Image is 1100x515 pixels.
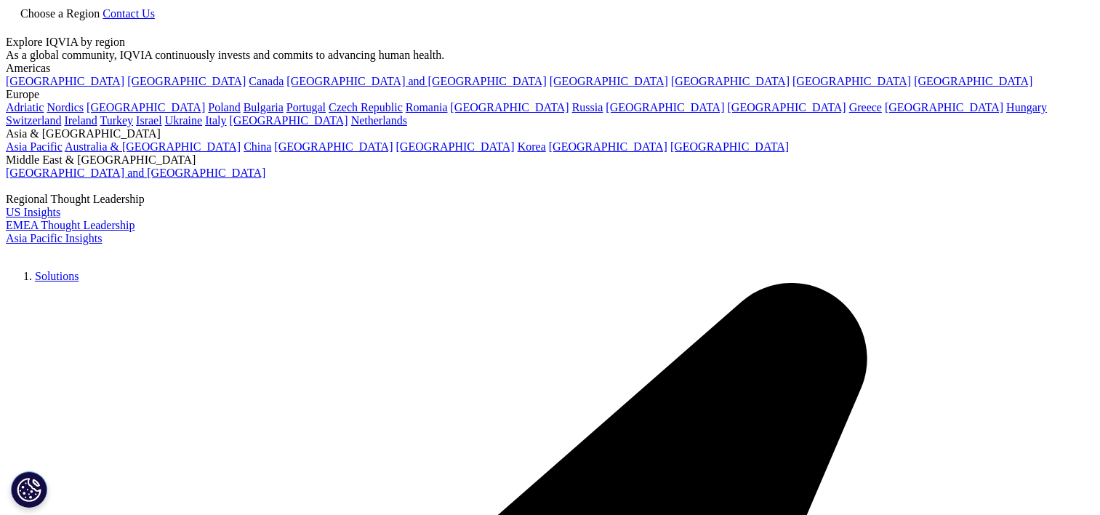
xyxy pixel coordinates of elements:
a: Romania [406,101,448,113]
a: [GEOGRAPHIC_DATA] [87,101,205,113]
a: Israel [136,114,162,127]
a: [GEOGRAPHIC_DATA] [728,101,846,113]
a: [GEOGRAPHIC_DATA] [6,75,124,87]
a: [GEOGRAPHIC_DATA] [451,101,569,113]
a: [GEOGRAPHIC_DATA] [549,140,667,153]
a: Netherlands [351,114,407,127]
a: [GEOGRAPHIC_DATA] [396,140,515,153]
div: Americas [6,62,1094,75]
a: [GEOGRAPHIC_DATA] [671,75,790,87]
a: [GEOGRAPHIC_DATA] and [GEOGRAPHIC_DATA] [6,167,265,179]
a: Contact Us [103,7,155,20]
a: Italy [205,114,226,127]
a: [GEOGRAPHIC_DATA] [914,75,1032,87]
a: [GEOGRAPHIC_DATA] and [GEOGRAPHIC_DATA] [286,75,546,87]
a: Adriatic [6,101,44,113]
a: Poland [208,101,240,113]
div: Explore IQVIA by region [6,36,1094,49]
a: Asia Pacific [6,140,63,153]
div: Asia & [GEOGRAPHIC_DATA] [6,127,1094,140]
a: [GEOGRAPHIC_DATA] [885,101,1003,113]
a: China [244,140,271,153]
a: US Insights [6,206,60,218]
a: Asia Pacific Insights [6,232,102,244]
a: [GEOGRAPHIC_DATA] [670,140,789,153]
a: Greece [849,101,882,113]
span: Choose a Region [20,7,100,20]
div: As a global community, IQVIA continuously invests and commits to advancing human health. [6,49,1094,62]
a: Portugal [286,101,326,113]
a: Bulgaria [244,101,284,113]
a: EMEA Thought Leadership [6,219,135,231]
a: Australia & [GEOGRAPHIC_DATA] [65,140,241,153]
a: [GEOGRAPHIC_DATA] [550,75,668,87]
a: Nordics [47,101,84,113]
a: [GEOGRAPHIC_DATA] [229,114,348,127]
a: Korea [518,140,546,153]
a: [GEOGRAPHIC_DATA] [792,75,911,87]
a: Ukraine [165,114,203,127]
a: Canada [249,75,284,87]
a: [GEOGRAPHIC_DATA] [274,140,393,153]
a: Solutions [35,270,79,282]
div: Middle East & [GEOGRAPHIC_DATA] [6,153,1094,167]
a: Ireland [64,114,97,127]
a: Hungary [1006,101,1047,113]
a: Czech Republic [329,101,403,113]
a: Switzerland [6,114,61,127]
div: Regional Thought Leadership [6,193,1094,206]
a: Turkey [100,114,133,127]
a: [GEOGRAPHIC_DATA] [606,101,724,113]
a: [GEOGRAPHIC_DATA] [127,75,246,87]
div: Europe [6,88,1094,101]
a: Russia [572,101,603,113]
button: Cookies Settings [11,471,47,508]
